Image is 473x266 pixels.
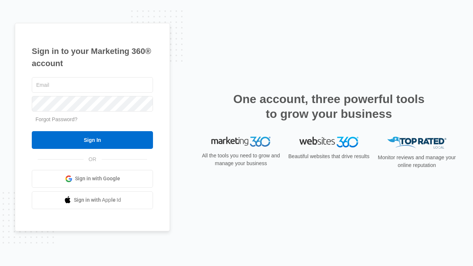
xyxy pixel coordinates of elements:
[32,45,153,69] h1: Sign in to your Marketing 360® account
[32,191,153,209] a: Sign in with Apple Id
[75,175,120,183] span: Sign in with Google
[231,92,427,121] h2: One account, three powerful tools to grow your business
[299,137,358,147] img: Websites 360
[32,131,153,149] input: Sign In
[287,153,370,160] p: Beautiful websites that drive results
[387,137,446,149] img: Top Rated Local
[211,137,270,147] img: Marketing 360
[35,116,78,122] a: Forgot Password?
[375,154,458,169] p: Monitor reviews and manage your online reputation
[84,156,102,163] span: OR
[200,152,282,167] p: All the tools you need to grow and manage your business
[32,77,153,93] input: Email
[32,170,153,188] a: Sign in with Google
[74,196,121,204] span: Sign in with Apple Id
